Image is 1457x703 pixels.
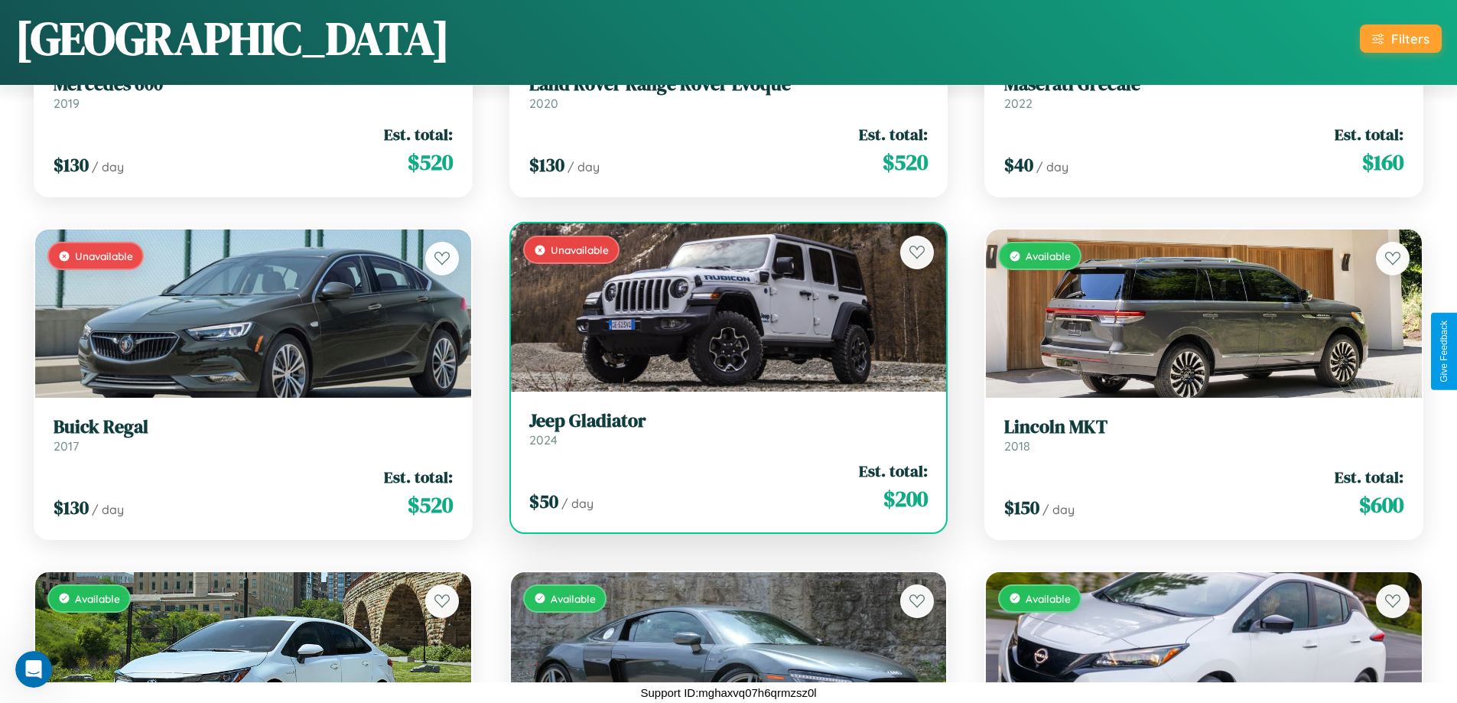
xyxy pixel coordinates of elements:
span: / day [92,502,124,517]
span: Available [75,592,120,605]
span: 2020 [529,96,558,111]
a: Jeep Gladiator2024 [529,410,929,448]
button: Filters [1360,24,1442,53]
span: 2024 [529,432,558,448]
span: 2018 [1004,438,1030,454]
span: $ 520 [408,490,453,520]
h3: Maserati Grecale [1004,73,1403,96]
p: Support ID: mghaxvq07h6qrmzsz0l [640,682,816,703]
div: Give Feedback [1439,321,1449,382]
h1: [GEOGRAPHIC_DATA] [15,7,450,70]
span: / day [561,496,594,511]
h3: Jeep Gladiator [529,410,929,432]
a: Land Rover Range Rover Evoque2020 [529,73,929,111]
span: $ 40 [1004,152,1033,177]
div: Filters [1391,31,1429,47]
span: $ 130 [54,495,89,520]
span: $ 520 [408,147,453,177]
span: $ 50 [529,489,558,514]
span: 2017 [54,438,79,454]
span: $ 160 [1362,147,1403,177]
span: Est. total: [384,123,453,145]
span: Unavailable [551,243,609,256]
span: / day [92,159,124,174]
span: $ 200 [883,483,928,514]
span: / day [568,159,600,174]
span: 2022 [1004,96,1033,111]
span: Available [551,592,596,605]
span: Est. total: [1335,466,1403,488]
span: / day [1036,159,1068,174]
span: $ 520 [883,147,928,177]
a: Maserati Grecale2022 [1004,73,1403,111]
span: $ 600 [1359,490,1403,520]
h3: Land Rover Range Rover Evoque [529,73,929,96]
a: Mercedes 6002019 [54,73,453,111]
a: Buick Regal2017 [54,416,453,454]
iframe: Intercom live chat [15,651,52,688]
span: / day [1042,502,1075,517]
h3: Mercedes 600 [54,73,453,96]
h3: Lincoln MKT [1004,416,1403,438]
span: $ 130 [54,152,89,177]
span: Unavailable [75,249,133,262]
span: 2019 [54,96,80,111]
span: $ 150 [1004,495,1039,520]
span: Est. total: [859,123,928,145]
span: Est. total: [1335,123,1403,145]
span: $ 130 [529,152,564,177]
span: Available [1026,592,1071,605]
a: Lincoln MKT2018 [1004,416,1403,454]
span: Available [1026,249,1071,262]
span: Est. total: [384,466,453,488]
span: Est. total: [859,460,928,482]
h3: Buick Regal [54,416,453,438]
